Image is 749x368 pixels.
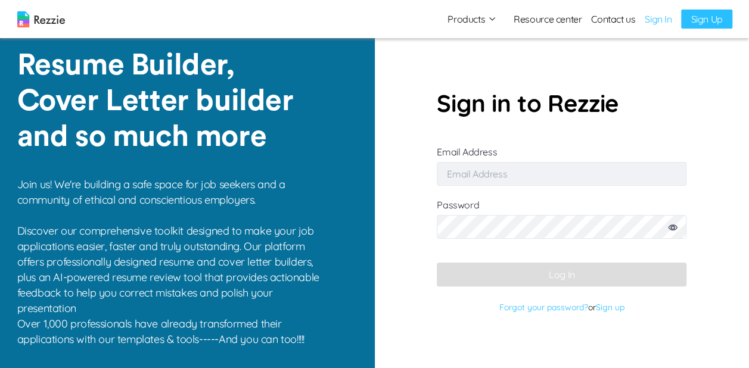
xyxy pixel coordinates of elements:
input: Password [437,215,686,239]
p: Sign in to Rezzie [437,85,686,121]
a: Contact us [591,12,635,26]
button: Products [447,12,497,26]
input: Email Address [437,162,686,186]
p: or [437,298,686,316]
label: Email Address [437,146,686,180]
button: Log In [437,263,686,286]
p: Join us! We're building a safe space for job seekers and a community of ethical and conscientious... [17,177,328,316]
a: Sign In [645,12,672,26]
a: Sign up [596,302,624,313]
a: Sign Up [681,10,732,29]
label: Password [437,199,686,251]
p: Over 1,000 professionals have already transformed their applications with our templates & tools--... [17,316,328,347]
img: logo [17,11,65,27]
a: Resource center [514,12,582,26]
a: Forgot your password? [499,302,588,313]
p: Resume Builder, Cover Letter builder and so much more [17,48,315,155]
